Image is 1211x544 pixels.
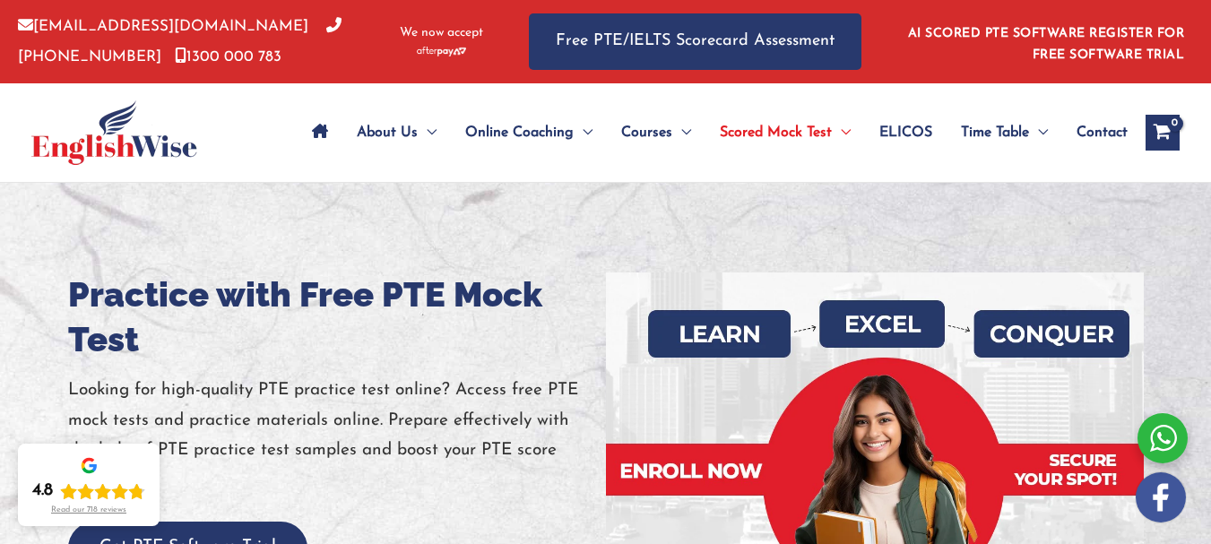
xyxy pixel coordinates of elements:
nav: Site Navigation: Main Menu [298,101,1128,164]
a: Online CoachingMenu Toggle [451,101,607,164]
aside: Header Widget 1 [897,13,1193,71]
a: View Shopping Cart, empty [1146,115,1180,151]
span: Online Coaching [465,101,574,164]
span: Menu Toggle [672,101,691,164]
span: We now accept [400,24,483,42]
div: Rating: 4.8 out of 5 [32,480,145,502]
span: Menu Toggle [418,101,437,164]
a: AI SCORED PTE SOFTWARE REGISTER FOR FREE SOFTWARE TRIAL [908,27,1185,62]
span: ELICOS [879,101,932,164]
a: 1300 000 783 [175,49,281,65]
a: Contact [1062,101,1128,164]
a: Time TableMenu Toggle [947,101,1062,164]
a: [EMAIL_ADDRESS][DOMAIN_NAME] [18,19,308,34]
a: Free PTE/IELTS Scorecard Assessment [529,13,861,70]
span: Time Table [961,101,1029,164]
a: About UsMenu Toggle [342,101,451,164]
div: 4.8 [32,480,53,502]
p: Looking for high-quality PTE practice test online? Access free PTE mock tests and practice materi... [68,376,606,495]
span: Menu Toggle [1029,101,1048,164]
img: Afterpay-Logo [417,47,466,56]
span: Contact [1077,101,1128,164]
span: Courses [621,101,672,164]
span: About Us [357,101,418,164]
span: Menu Toggle [832,101,851,164]
a: Scored Mock TestMenu Toggle [705,101,865,164]
a: CoursesMenu Toggle [607,101,705,164]
span: Menu Toggle [574,101,593,164]
span: Scored Mock Test [720,101,832,164]
a: ELICOS [865,101,947,164]
a: [PHONE_NUMBER] [18,19,342,64]
img: white-facebook.png [1136,472,1186,522]
h1: Practice with Free PTE Mock Test [68,272,606,362]
img: cropped-ew-logo [31,100,197,165]
div: Read our 718 reviews [51,505,126,515]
